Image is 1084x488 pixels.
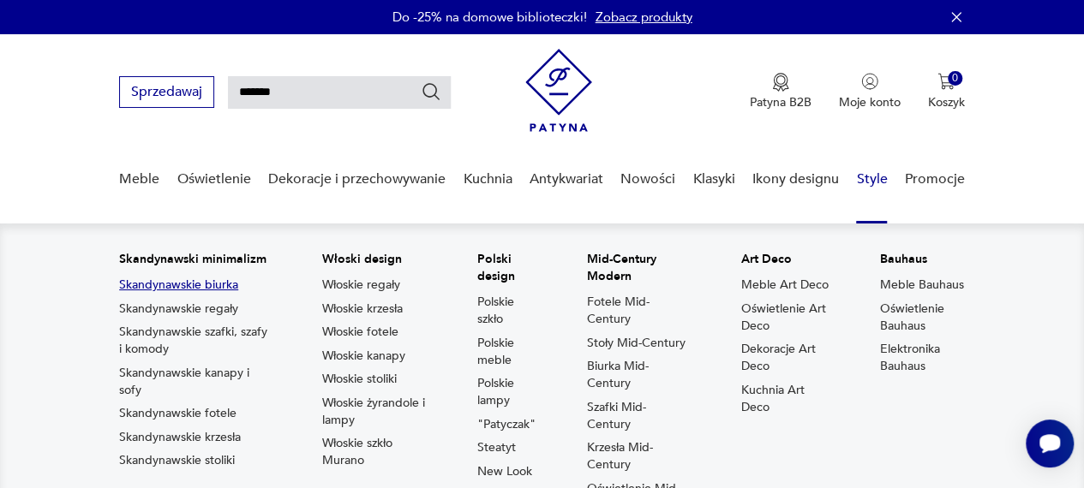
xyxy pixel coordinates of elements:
[880,277,964,294] a: Meble Bauhaus
[119,277,238,294] a: Skandynawskie biurka
[477,335,536,369] a: Polskie meble
[421,81,441,102] button: Szukaj
[322,324,398,341] a: Włoskie fotele
[928,73,965,110] button: 0Koszyk
[587,358,689,392] a: Biurka Mid-Century
[880,341,965,375] a: Elektronika Bauhaus
[119,87,214,99] a: Sprzedawaj
[530,146,603,212] a: Antykwariat
[119,365,270,399] a: Skandynawskie kanapy i sofy
[477,375,536,409] a: Polskie lampy
[322,435,427,469] a: Włoskie szkło Murano
[119,251,270,268] p: Skandynawski minimalizm
[119,429,241,446] a: Skandynawskie krzesła
[322,395,427,429] a: Włoskie żyrandole i lampy
[750,94,812,110] p: Patyna B2B
[839,94,901,110] p: Moje konto
[937,73,955,90] img: Ikona koszyka
[587,251,689,285] p: Mid-Century Modern
[741,251,829,268] p: Art Deco
[750,73,812,110] button: Patyna B2B
[856,146,887,212] a: Style
[463,146,512,212] a: Kuchnia
[587,439,689,473] a: Krzesła Mid-Century
[948,71,962,86] div: 0
[741,301,829,335] a: Oświetlenie Art Deco
[525,49,592,132] img: Patyna - sklep z meblami i dekoracjami vintage
[322,277,400,294] a: Włoskie regały
[839,73,901,110] a: Ikonka użytkownikaMoje konto
[587,294,689,328] a: Fotele Mid-Century
[477,463,532,480] a: New Look
[741,382,829,416] a: Kuchnia Art Deco
[880,301,965,335] a: Oświetlenie Bauhaus
[928,94,965,110] p: Koszyk
[741,341,829,375] a: Dekoracje Art Deco
[1026,420,1074,467] iframe: Smartsupp widget button
[477,416,536,433] a: "Patyczak"
[750,73,812,110] a: Ikona medaluPatyna B2B
[392,9,587,26] p: Do -25% na domowe biblioteczki!
[477,439,516,456] a: Steatyt
[905,146,965,212] a: Promocje
[477,251,536,285] p: Polski design
[119,146,159,212] a: Meble
[268,146,446,212] a: Dekoracje i przechowywanie
[119,76,214,108] button: Sprzedawaj
[322,371,397,388] a: Włoskie stoliki
[477,294,536,328] a: Polskie szkło
[322,348,405,365] a: Włoskie kanapy
[861,73,878,90] img: Ikonka użytkownika
[587,399,689,433] a: Szafki Mid-Century
[119,324,270,358] a: Skandynawskie szafki, szafy i komody
[177,146,251,212] a: Oświetlenie
[741,277,829,294] a: Meble Art Deco
[119,405,237,422] a: Skandynawskie fotele
[119,301,238,318] a: Skandynawskie regały
[693,146,735,212] a: Klasyki
[119,452,235,469] a: Skandynawskie stoliki
[772,73,789,92] img: Ikona medalu
[587,335,686,352] a: Stoły Mid-Century
[752,146,839,212] a: Ikony designu
[322,251,427,268] p: Włoski design
[596,9,692,26] a: Zobacz produkty
[620,146,675,212] a: Nowości
[839,73,901,110] button: Moje konto
[322,301,403,318] a: Włoskie krzesła
[880,251,965,268] p: Bauhaus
